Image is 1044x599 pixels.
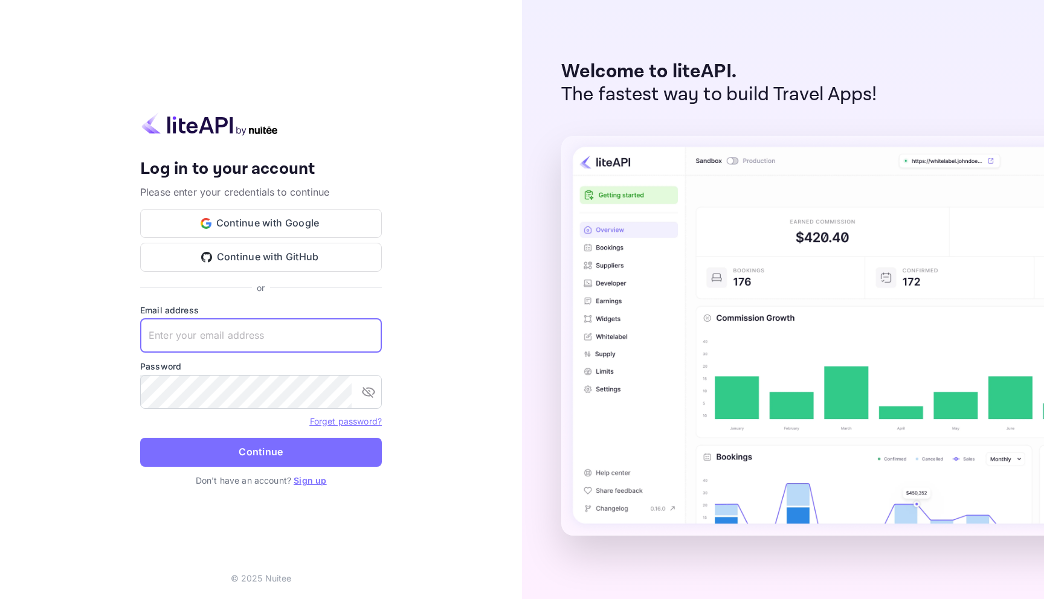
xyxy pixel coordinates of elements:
[561,83,877,106] p: The fastest way to build Travel Apps!
[561,60,877,83] p: Welcome to liteAPI.
[140,438,382,467] button: Continue
[140,474,382,487] p: Don't have an account?
[140,185,382,199] p: Please enter your credentials to continue
[140,360,382,373] label: Password
[140,112,279,136] img: liteapi
[140,304,382,316] label: Email address
[257,281,265,294] p: or
[140,159,382,180] h4: Log in to your account
[294,475,326,485] a: Sign up
[310,416,382,426] a: Forget password?
[310,415,382,427] a: Forget password?
[356,380,381,404] button: toggle password visibility
[231,572,292,585] p: © 2025 Nuitee
[140,209,382,238] button: Continue with Google
[140,319,382,353] input: Enter your email address
[140,243,382,272] button: Continue with GitHub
